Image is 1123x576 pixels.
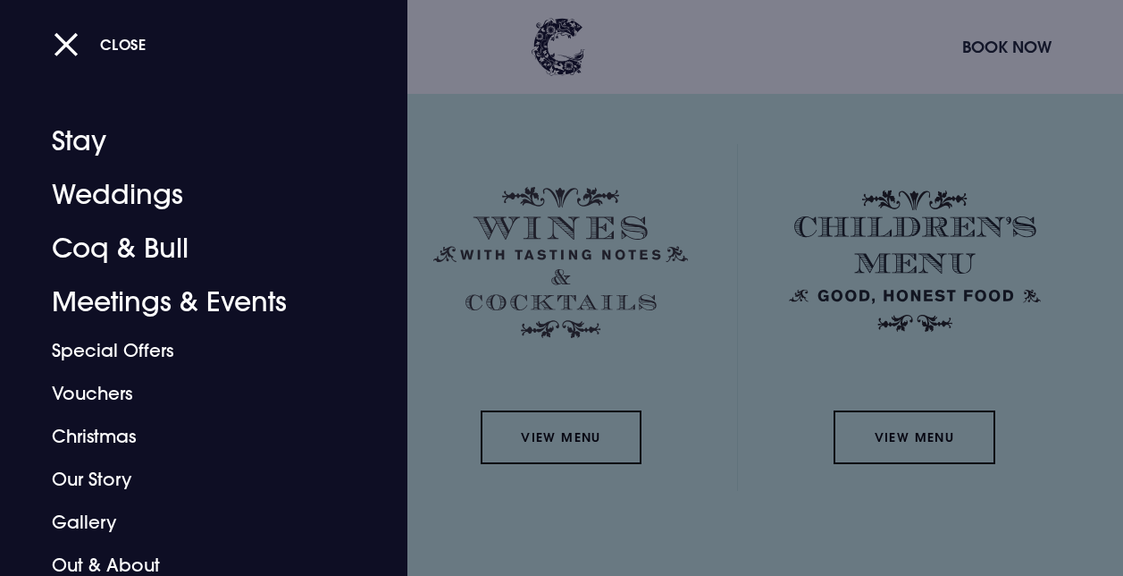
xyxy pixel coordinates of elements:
[100,35,147,54] span: Close
[52,458,331,501] a: Our Story
[52,415,331,458] a: Christmas
[52,114,331,168] a: Stay
[52,372,331,415] a: Vouchers
[52,222,331,275] a: Coq & Bull
[52,275,331,329] a: Meetings & Events
[52,329,331,372] a: Special Offers
[52,501,331,544] a: Gallery
[52,168,331,222] a: Weddings
[54,26,147,63] button: Close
